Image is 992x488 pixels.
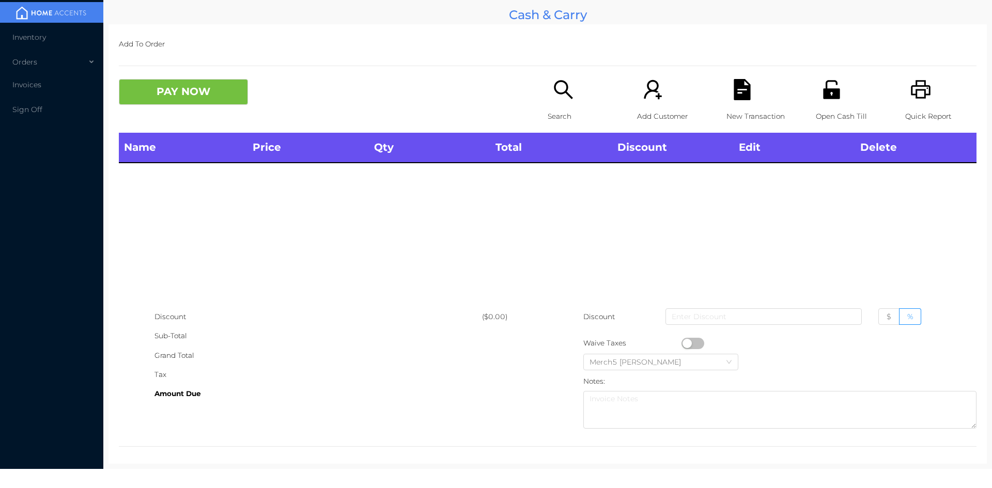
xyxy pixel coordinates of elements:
[642,79,663,100] i: icon: user-add
[726,107,798,126] p: New Transaction
[154,307,482,326] div: Discount
[154,326,482,345] div: Sub-Total
[887,312,891,321] span: $
[119,35,977,54] p: Add To Order
[369,133,490,163] th: Qty
[482,307,548,326] div: ($0.00)
[726,359,732,366] i: icon: down
[247,133,369,163] th: Price
[905,107,977,126] p: Quick Report
[119,79,248,105] button: PAY NOW
[583,377,605,385] label: Notes:
[12,5,90,21] img: mainBanner
[109,5,987,24] div: Cash & Carry
[910,79,932,100] i: icon: printer
[548,107,619,126] p: Search
[732,79,753,100] i: icon: file-text
[119,133,247,163] th: Name
[12,33,46,42] span: Inventory
[816,107,887,126] p: Open Cash Till
[734,133,855,163] th: Edit
[12,105,42,114] span: Sign Off
[590,354,691,370] div: Merch5 Lawrence
[907,312,913,321] span: %
[583,334,681,353] div: Waive Taxes
[154,384,482,403] div: Amount Due
[154,346,482,365] div: Grand Total
[583,307,616,326] p: Discount
[154,365,482,384] div: Tax
[490,133,612,163] th: Total
[665,308,862,325] input: Enter Discount
[612,133,734,163] th: Discount
[637,107,708,126] p: Add Customer
[12,80,41,89] span: Invoices
[553,79,574,100] i: icon: search
[855,133,977,163] th: Delete
[821,79,842,100] i: icon: unlock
